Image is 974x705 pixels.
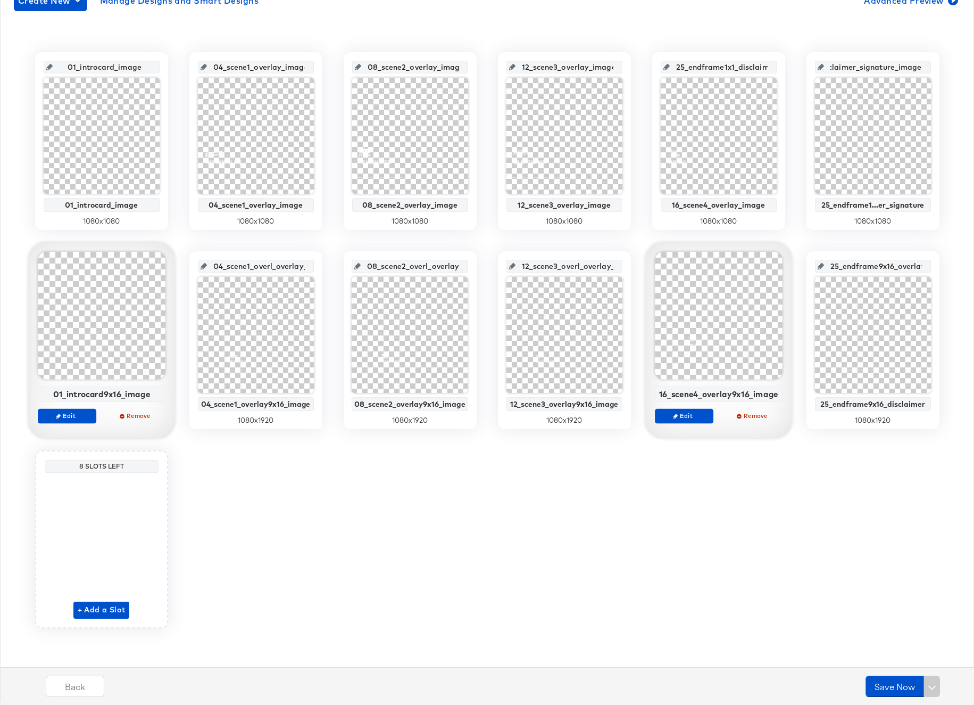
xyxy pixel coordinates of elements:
div: 1080 x 1080 [506,216,622,226]
div: 16_scene4_overlay_image [663,201,774,209]
button: Edit [38,408,96,423]
div: 1080 x 1920 [198,415,314,425]
div: 1080 x 1080 [815,216,931,226]
div: 12_scene3_overlay_image [509,201,620,209]
button: Save Now [865,676,924,697]
button: Edit [655,408,713,423]
div: 04_scene1_overlay9x16_image [201,400,311,408]
div: 8 Slots Left [47,462,156,471]
span: Edit [42,412,91,420]
div: 25_endframe9x16_disclaimer [818,400,928,408]
span: Remove [728,412,777,420]
button: Back [46,676,104,697]
button: Remove [723,408,782,423]
div: 1080 x 1080 [44,216,160,226]
div: 1080 x 1920 [815,415,931,425]
div: 12_scene3_overlay9x16_image [509,400,620,408]
div: 1080 x 1080 [198,216,314,226]
div: 1080 x 1080 [661,216,777,226]
button: Remove [106,408,165,423]
div: 1080 x 1080 [352,216,468,226]
span: Remove [111,412,160,420]
div: 1080 x 1920 [506,415,622,425]
div: 08_scene2_overlay9x16_image [354,400,465,408]
div: 08_scene2_overlay_image [355,201,465,209]
span: + Add a Slot [78,603,126,617]
div: 01_introcard_image [46,201,157,209]
div: 1080 x 1920 [352,415,468,425]
div: 25_endframe1...er_signature [818,201,928,209]
div: 16_scene4_overlay9x16_image [657,389,779,399]
div: 01_introcard9x16_image [40,389,162,399]
span: Edit [659,412,708,420]
button: + Add a Slot [73,602,130,619]
div: 04_scene1_overlay_image [201,201,311,209]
